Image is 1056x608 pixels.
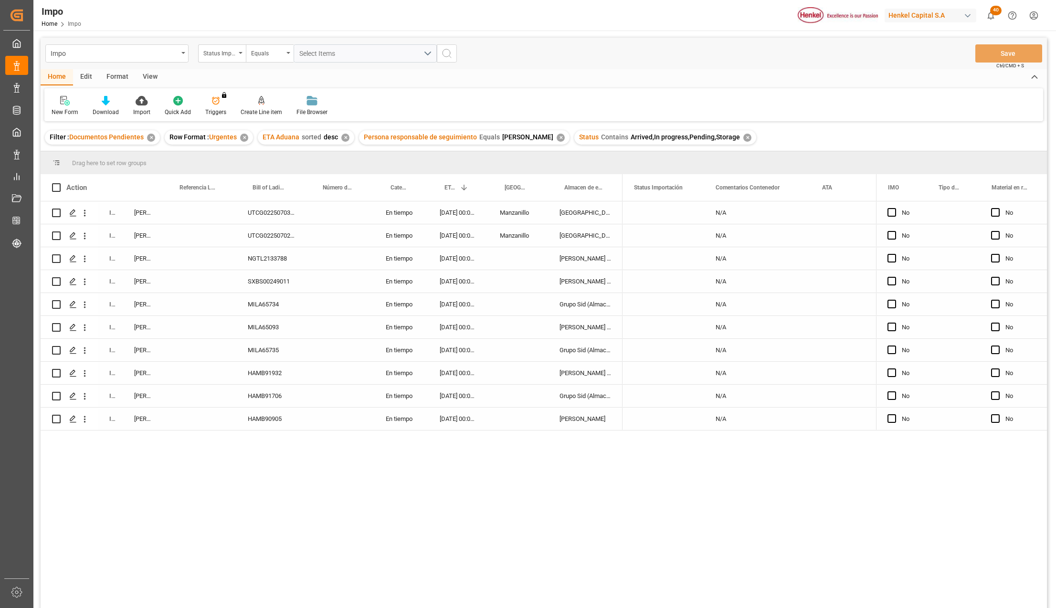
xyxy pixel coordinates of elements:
div: En tiempo [374,385,428,407]
span: Bill of Lading Number [253,184,286,191]
div: Manzanillo [488,201,548,224]
div: No [1005,202,1035,224]
div: [DATE] 00:00:00 [428,201,488,224]
div: HAMB90905 [236,408,306,430]
div: [DATE] 00:00:00 [428,247,488,270]
span: Drag here to set row groups [72,159,147,167]
div: [DATE] 00:00:00 [428,293,488,315]
div: Press SPACE to select this row. [876,339,1047,362]
div: Press SPACE to select this row. [876,408,1047,430]
span: 40 [990,6,1002,15]
span: Filter : [50,133,69,141]
div: En tiempo [374,201,428,224]
div: Press SPACE to select this row. [876,270,1047,293]
div: ✕ [240,134,248,142]
div: [DATE] 00:00:00 [428,339,488,361]
div: Impo [51,47,178,59]
div: Equals [251,47,284,58]
div: MILA65735 [236,339,306,361]
div: N/A [704,316,811,338]
div: N/A [704,408,811,430]
span: Contains [601,133,628,141]
div: HAMB91706 [236,385,306,407]
div: Press SPACE to select this row. [41,247,623,270]
div: No [902,225,915,247]
div: [DATE] 00:00:00 [428,408,488,430]
div: Henkel Capital S.A [885,9,976,22]
div: [GEOGRAPHIC_DATA] [548,224,623,247]
div: No [1005,339,1035,361]
div: Download [93,108,119,116]
span: Row Format : [169,133,209,141]
div: No [1005,385,1035,407]
span: IMO [888,184,899,191]
div: Press SPACE to select this row. [876,201,1047,224]
div: [PERSON_NAME] [123,201,163,224]
div: UTCG0225070387 [236,201,306,224]
div: Grupo Sid (Almacenaje y Distribucion AVIOR) [548,339,623,361]
div: En tiempo [374,224,428,247]
div: [PERSON_NAME] [123,224,163,247]
button: open menu [198,44,246,63]
div: [PERSON_NAME] Tlalnepantla [548,362,623,384]
div: En tiempo [374,408,428,430]
div: Press SPACE to select this row. [41,293,623,316]
span: Ctrl/CMD + S [996,62,1024,69]
div: No [902,362,915,384]
div: MILA65734 [236,293,306,315]
div: Press SPACE to select this row. [41,316,623,339]
button: search button [437,44,457,63]
div: Status Importación [203,47,236,58]
div: [PERSON_NAME] Tlalnepantla [548,270,623,293]
span: ATA [822,184,832,191]
div: N/A [704,339,811,361]
button: open menu [246,44,294,63]
button: Help Center [1002,5,1023,26]
div: [GEOGRAPHIC_DATA] [548,201,623,224]
div: Format [99,69,136,85]
div: In progress [98,362,123,384]
button: show 40 new notifications [980,5,1002,26]
div: Grupo Sid (Almacenaje y Distribucion AVIOR) [548,293,623,315]
button: Henkel Capital S.A [885,6,980,24]
div: No [902,316,915,338]
div: No [902,408,915,430]
span: Referencia Leschaco [180,184,216,191]
span: [PERSON_NAME] [502,133,553,141]
div: Import [133,108,150,116]
div: HAMB91932 [236,362,306,384]
div: [DATE] 00:00:00 [428,224,488,247]
div: N/A [704,224,811,247]
div: No [902,294,915,315]
a: Home [42,21,57,27]
div: In progress [98,385,123,407]
span: Categoría [391,184,408,191]
div: Press SPACE to select this row. [41,339,623,362]
div: In progress [98,408,123,430]
div: Home [41,69,73,85]
div: File Browser [296,108,327,116]
div: Press SPACE to select this row. [876,224,1047,247]
div: View [136,69,165,85]
span: Documentos Pendientes [69,133,144,141]
div: ✕ [557,134,565,142]
div: UTCG0225070273 [236,224,306,247]
div: [PERSON_NAME] [123,270,163,293]
div: En tiempo [374,270,428,293]
div: MILA65093 [236,316,306,338]
div: En tiempo [374,362,428,384]
div: In progress [98,247,123,270]
div: [PERSON_NAME] [123,408,163,430]
span: Persona responsable de seguimiento [364,133,477,141]
div: NGTL2133788 [236,247,306,270]
div: Manzanillo [488,224,548,247]
div: [DATE] 00:00:00 [428,270,488,293]
div: Quick Add [165,108,191,116]
div: Create Line item [241,108,282,116]
span: Status [579,133,599,141]
div: [PERSON_NAME] [123,362,163,384]
div: Press SPACE to select this row. [41,408,623,430]
div: New Form [52,108,78,116]
div: ✕ [743,134,751,142]
div: No [1005,271,1035,293]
